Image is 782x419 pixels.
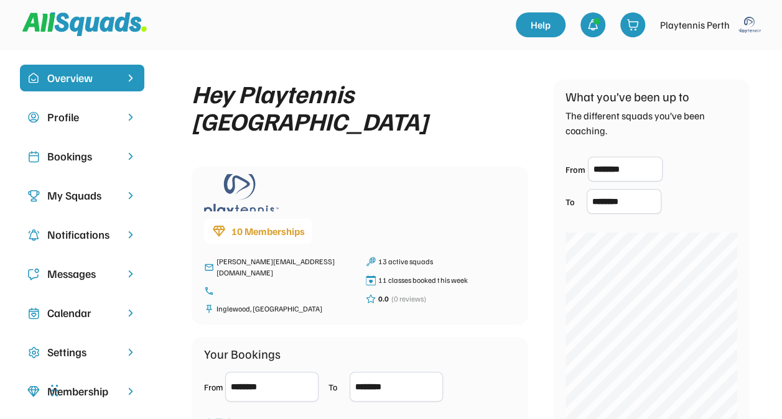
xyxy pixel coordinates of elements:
[47,148,117,165] div: Bookings
[192,80,528,134] div: Hey Playtennis [GEOGRAPHIC_DATA]
[566,195,584,208] div: To
[216,256,353,279] div: [PERSON_NAME][EMAIL_ADDRESS][DOMAIN_NAME]
[516,12,566,37] a: Help
[660,17,730,32] div: Playtennis Perth
[124,111,137,123] img: chevron-right.svg
[124,190,137,201] img: chevron-right.svg
[378,293,389,305] div: 0.0
[566,163,585,176] div: From
[378,275,515,286] div: 11 classes booked this week
[378,256,515,267] div: 13 active squads
[27,150,40,163] img: Icon%20copy%202.svg
[204,174,279,211] img: playtennis%20blue%20logo%201.png
[124,150,137,162] img: chevron-right.svg
[124,72,137,84] img: chevron-right%20copy%203.svg
[27,72,40,85] img: home-smile.svg
[231,224,305,239] div: 10 Memberships
[47,226,117,243] div: Notifications
[47,70,117,86] div: Overview
[22,12,147,36] img: Squad%20Logo.svg
[566,108,737,138] div: The different squads you’ve been coaching.
[566,87,689,106] div: What you’ve been up to
[626,19,639,31] img: shopping-cart-01%20%281%29.svg
[27,190,40,202] img: Icon%20copy%203.svg
[47,187,117,204] div: My Squads
[391,293,426,305] div: (0 reviews)
[27,229,40,241] img: Icon%20copy%204.svg
[737,12,762,37] img: playtennis%20blue%20logo%201.png
[587,19,599,31] img: bell-03%20%281%29.svg
[216,303,353,315] div: Inglewood, [GEOGRAPHIC_DATA]
[27,111,40,124] img: user-circle.svg
[328,380,347,394] div: To
[124,229,137,241] img: chevron-right.svg
[47,109,117,126] div: Profile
